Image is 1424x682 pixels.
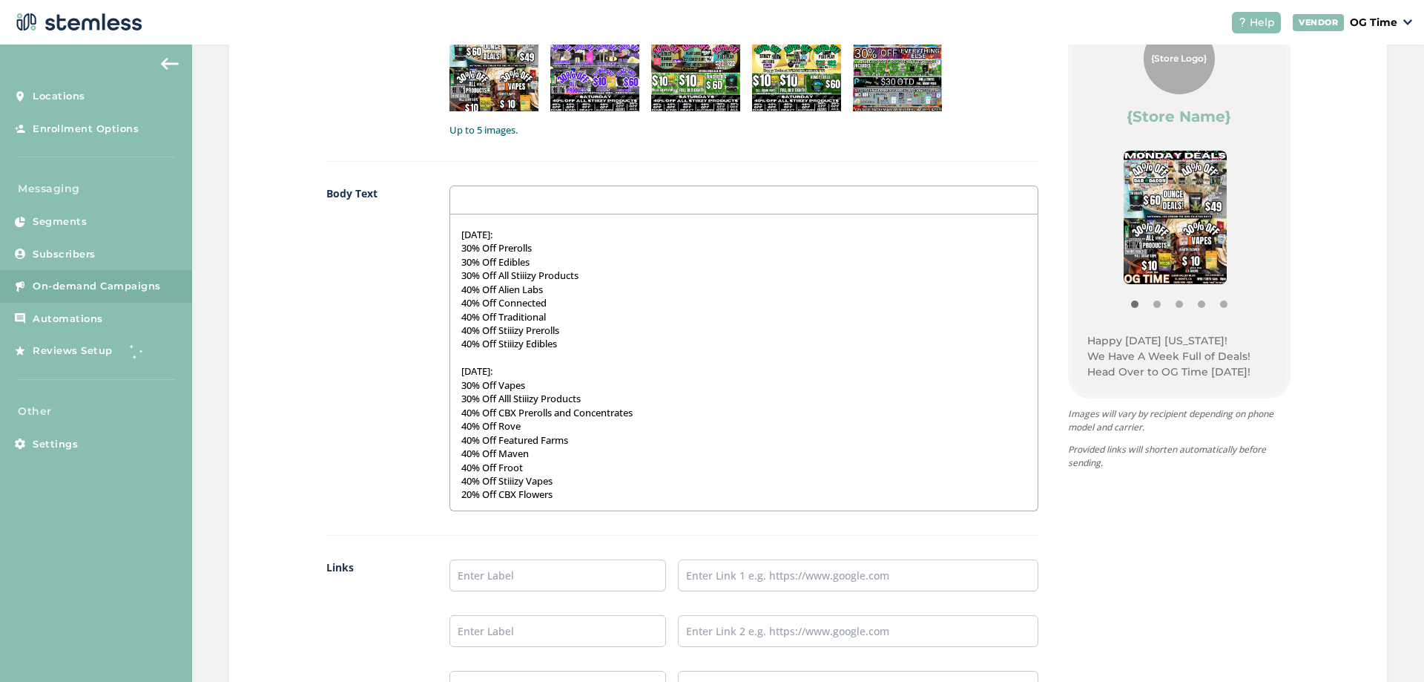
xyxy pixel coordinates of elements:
[33,247,96,262] span: Subscribers
[461,392,1026,405] p: 30% Off Alll Stiiizy Products
[326,186,421,511] label: Body Text
[461,228,1026,241] p: [DATE]:
[1168,293,1190,315] button: Item 2
[33,437,78,452] span: Settings
[461,241,1026,255] p: 30% Off Prerolls
[1068,407,1290,434] p: Images will vary by recipient depending on phone model and carrier.
[33,344,113,358] span: Reviews Setup
[461,296,1026,309] p: 40% Off Connected
[449,22,538,111] img: Z
[461,447,1026,460] p: 40% Off Maven
[33,312,103,327] span: Automations
[461,474,1026,488] p: 40% Off Stiiizy Vapes
[678,615,1038,647] input: Enter Link 2 e.g. https://www.google.com
[461,488,1026,501] p: 20% Off CBX Flowers
[461,364,1026,378] p: [DATE]:
[461,433,1026,447] p: 40% Off Featured Farms
[461,310,1026,324] p: 40% Off Traditional
[1087,349,1271,364] p: We Have A Week Full of Deals!
[1293,14,1344,31] div: VENDOR
[1087,333,1271,349] p: Happy [DATE] [US_STATE]!
[326,4,421,137] label: Images
[461,378,1026,392] p: 30% Off Vapes
[1087,364,1271,380] p: Head Over to OG Time [DATE]!
[1250,15,1275,30] span: Help
[550,22,639,111] img: 2Q==
[651,22,740,111] img: 2Q==
[1127,106,1231,127] label: {Store Name}
[1124,151,1227,284] img: Z
[1403,19,1412,25] img: icon_down-arrow-small-66adaf34.svg
[1350,15,1397,30] p: OG Time
[12,7,142,37] img: logo-dark-0685b13c.svg
[461,283,1026,296] p: 40% Off Alien Labs
[1190,293,1213,315] button: Item 3
[461,406,1026,419] p: 40% Off CBX Prerolls and Concentrates
[33,214,87,229] span: Segments
[1151,52,1207,65] span: {Store Logo}
[124,336,154,366] img: glitter-stars-b7820f95.gif
[33,89,85,104] span: Locations
[33,122,139,137] span: Enrollment Options
[1146,293,1168,315] button: Item 1
[1213,293,1235,315] button: Item 4
[33,279,161,294] span: On-demand Campaigns
[752,22,841,111] img: Z
[853,22,942,111] img: 9k=
[461,269,1026,282] p: 30% Off All Stiiizy Products
[449,123,1038,138] label: Up to 5 images.
[461,419,1026,433] p: 40% Off Rove
[461,337,1026,350] p: 40% Off Stiiizy Edibles
[461,324,1026,337] p: 40% Off Stiiizy Prerolls
[461,461,1026,474] p: 40% Off Froot
[161,58,179,70] img: icon-arrow-back-accent-c549486e.svg
[1350,611,1424,682] iframe: Chat Widget
[678,560,1038,591] input: Enter Link 1 e.g. https://www.google.com
[461,255,1026,269] p: 30% Off Edibles
[449,560,666,591] input: Enter Label
[449,615,666,647] input: Enter Label
[1238,18,1247,27] img: icon-help-white-03924b79.svg
[1068,443,1290,470] p: Provided links will shorten automatically before sending.
[1124,293,1146,315] button: Item 0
